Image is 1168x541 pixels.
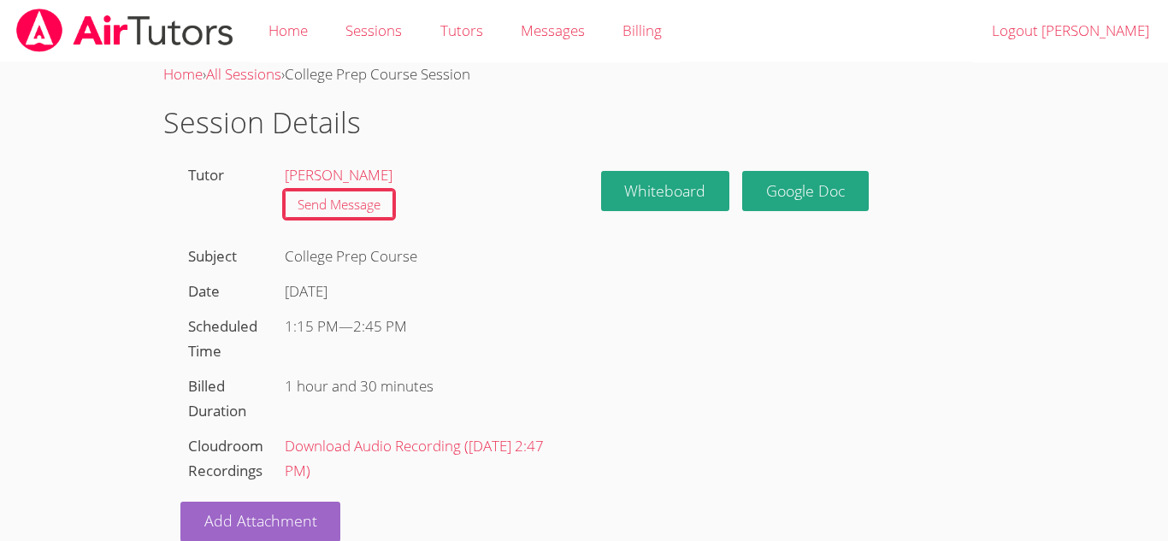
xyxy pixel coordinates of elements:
a: [PERSON_NAME] [285,165,392,185]
label: Billed Duration [188,376,246,420]
h1: Session Details [163,101,1005,144]
span: 2:45 PM [353,316,407,336]
a: Download Audio Recording ([DATE] 2:47 PM) [285,436,544,480]
a: Home [163,64,203,84]
img: airtutors_banner-c4298cdbf04f3fff15de1276eac7730deb9818008684d7c2e4769d2f7ddbe033.png [15,9,235,52]
label: Subject [188,246,237,266]
label: Date [188,281,220,301]
label: Tutor [188,165,224,185]
a: All Sessions [206,64,281,84]
span: [DATE] 2:47 PM [285,436,544,480]
a: Google Doc [742,171,869,211]
label: Scheduled Time [188,316,257,361]
div: — [285,315,559,339]
div: [DATE] [285,279,559,304]
button: Whiteboard [601,171,730,211]
div: › › [163,62,1005,87]
a: Send Message [285,191,393,219]
div: College Prep Course [277,239,567,274]
span: College Prep Course Session [285,64,470,84]
div: 1 hour and 30 minutes [277,369,567,404]
span: Messages [521,21,585,40]
label: Cloudroom Recordings [188,436,263,480]
span: 1:15 PM [285,316,339,336]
